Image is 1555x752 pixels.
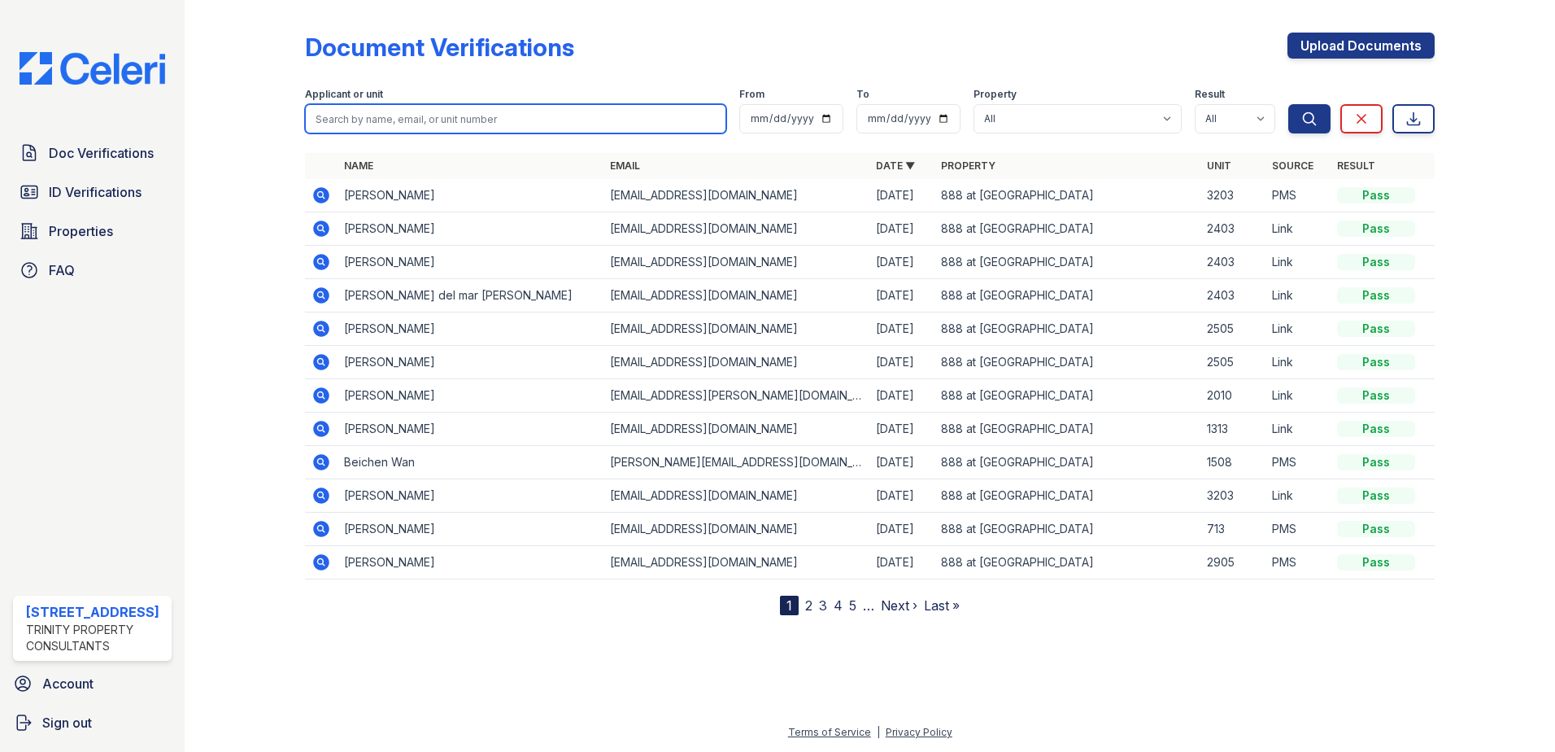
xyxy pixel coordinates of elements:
label: Property [974,88,1017,101]
td: Link [1265,246,1331,279]
td: 888 at [GEOGRAPHIC_DATA] [934,546,1200,579]
td: 888 at [GEOGRAPHIC_DATA] [934,179,1200,212]
td: Link [1265,346,1331,379]
div: Pass [1337,387,1415,404]
td: [DATE] [869,246,934,279]
td: 888 at [GEOGRAPHIC_DATA] [934,479,1200,513]
div: Pass [1337,221,1415,237]
td: Link [1265,279,1331,313]
td: [PERSON_NAME] [338,513,603,546]
div: Pass [1337,254,1415,270]
td: 888 at [GEOGRAPHIC_DATA] [934,212,1200,246]
td: [DATE] [869,346,934,379]
td: 1313 [1200,413,1265,446]
td: [DATE] [869,413,934,446]
td: [DATE] [869,513,934,546]
td: [PERSON_NAME][EMAIL_ADDRESS][DOMAIN_NAME] [603,446,869,479]
a: Unit [1207,160,1231,172]
div: Trinity Property Consultants [26,622,165,654]
td: 2010 [1200,379,1265,413]
a: Upload Documents [1287,33,1435,59]
td: [DATE] [869,546,934,579]
input: Search by name, email, or unit number [305,104,726,133]
td: 3203 [1200,479,1265,513]
td: Beichen Wan [338,446,603,479]
td: [PERSON_NAME] [338,379,603,413]
td: 2403 [1200,212,1265,246]
div: Pass [1337,487,1415,504]
td: [EMAIL_ADDRESS][DOMAIN_NAME] [603,479,869,513]
label: From [739,88,764,101]
td: [EMAIL_ADDRESS][DOMAIN_NAME] [603,413,869,446]
td: [DATE] [869,379,934,413]
td: Link [1265,212,1331,246]
label: Result [1195,88,1225,101]
td: [PERSON_NAME] [338,179,603,212]
td: PMS [1265,179,1331,212]
a: 2 [805,597,812,614]
div: Pass [1337,454,1415,470]
td: [EMAIL_ADDRESS][DOMAIN_NAME] [603,179,869,212]
div: Pass [1337,321,1415,337]
td: PMS [1265,546,1331,579]
a: Account [7,667,178,700]
td: [PERSON_NAME] [338,313,603,346]
td: [PERSON_NAME] [338,413,603,446]
span: Account [42,674,94,693]
td: 888 at [GEOGRAPHIC_DATA] [934,413,1200,446]
td: 888 at [GEOGRAPHIC_DATA] [934,346,1200,379]
td: [DATE] [869,179,934,212]
span: Properties [49,221,113,241]
td: 3203 [1200,179,1265,212]
td: [DATE] [869,313,934,346]
a: Last » [924,597,960,614]
td: Link [1265,413,1331,446]
td: 888 at [GEOGRAPHIC_DATA] [934,246,1200,279]
a: ID Verifications [13,176,172,208]
td: [EMAIL_ADDRESS][DOMAIN_NAME] [603,346,869,379]
img: CE_Logo_Blue-a8612792a0a2168367f1c8372b55b34899dd931a85d93a1a3d3e32e68fde9ad4.png [7,52,178,85]
td: [EMAIL_ADDRESS][DOMAIN_NAME] [603,246,869,279]
a: Terms of Service [788,726,871,738]
div: Document Verifications [305,33,574,62]
a: FAQ [13,254,172,286]
a: Source [1272,160,1313,172]
td: [EMAIL_ADDRESS][DOMAIN_NAME] [603,313,869,346]
td: 2505 [1200,313,1265,346]
td: [DATE] [869,279,934,313]
td: [EMAIL_ADDRESS][DOMAIN_NAME] [603,546,869,579]
a: 3 [819,597,827,614]
td: 888 at [GEOGRAPHIC_DATA] [934,446,1200,479]
td: [DATE] [869,212,934,246]
td: 888 at [GEOGRAPHIC_DATA] [934,279,1200,313]
a: Properties [13,215,172,247]
span: Doc Verifications [49,143,154,163]
div: | [877,726,880,738]
td: Link [1265,479,1331,513]
a: Sign out [7,706,178,739]
td: 2905 [1200,546,1265,579]
div: Pass [1337,187,1415,203]
a: 4 [834,597,843,614]
td: 1508 [1200,446,1265,479]
td: [EMAIL_ADDRESS][DOMAIN_NAME] [603,212,869,246]
td: [PERSON_NAME] [338,479,603,513]
div: Pass [1337,521,1415,537]
span: ID Verifications [49,182,142,202]
td: 888 at [GEOGRAPHIC_DATA] [934,313,1200,346]
div: Pass [1337,554,1415,571]
div: [STREET_ADDRESS] [26,602,165,622]
a: Date ▼ [876,160,915,172]
td: [DATE] [869,479,934,513]
td: 888 at [GEOGRAPHIC_DATA] [934,513,1200,546]
a: Email [610,160,640,172]
a: Name [344,160,373,172]
td: [PERSON_NAME] [338,546,603,579]
td: Link [1265,379,1331,413]
div: Pass [1337,421,1415,437]
td: [PERSON_NAME] del mar [PERSON_NAME] [338,279,603,313]
td: 2403 [1200,246,1265,279]
td: [EMAIL_ADDRESS][PERSON_NAME][DOMAIN_NAME] [603,379,869,413]
td: Link [1265,313,1331,346]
